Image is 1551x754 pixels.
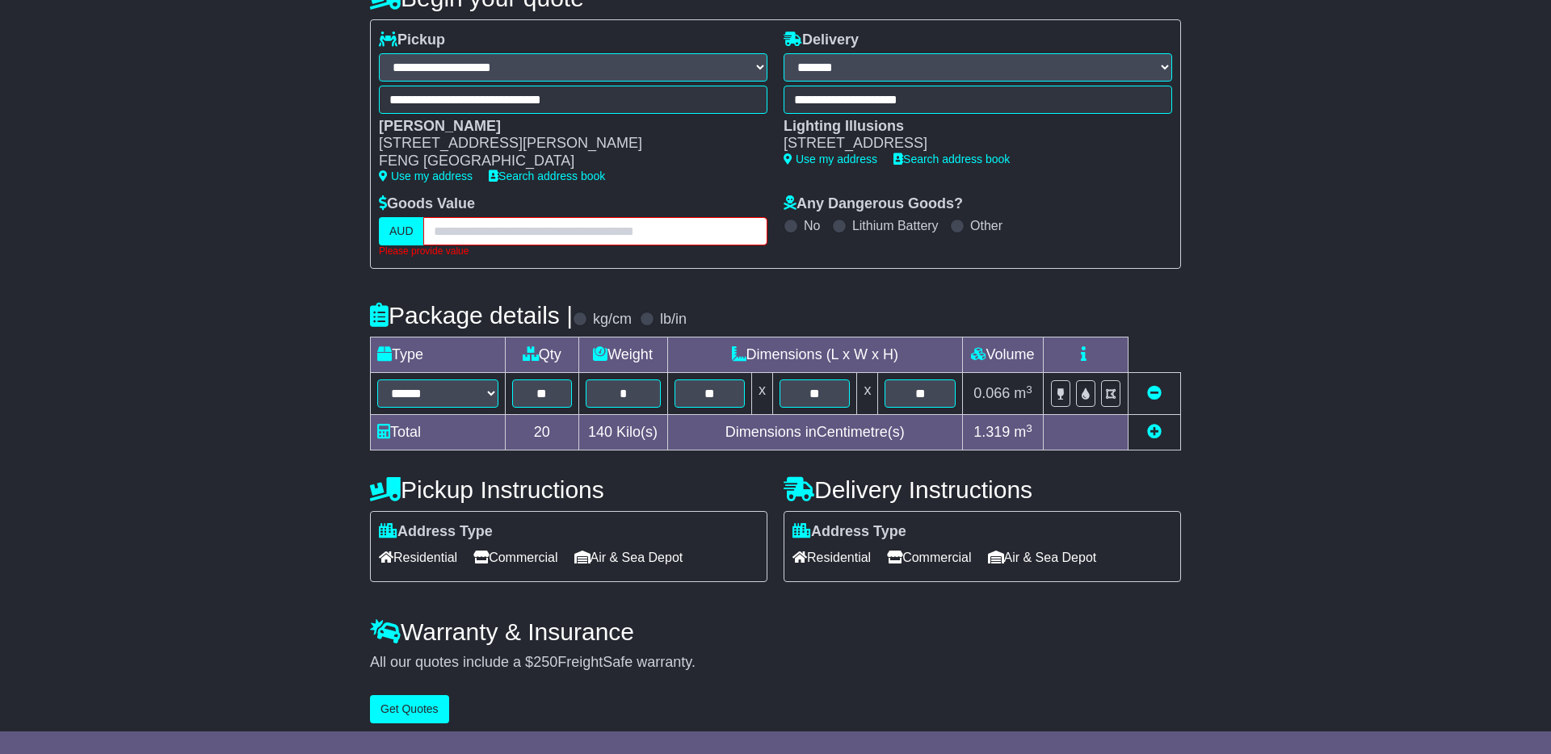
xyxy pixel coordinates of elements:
[792,545,871,570] span: Residential
[1014,424,1032,440] span: m
[1147,424,1162,440] a: Add new item
[379,135,751,153] div: [STREET_ADDRESS][PERSON_NAME]
[379,523,493,541] label: Address Type
[370,618,1181,645] h4: Warranty & Insurance
[489,170,605,182] a: Search address book
[578,337,667,373] td: Weight
[593,311,632,329] label: kg/cm
[506,337,579,373] td: Qty
[784,195,963,213] label: Any Dangerous Goods?
[506,415,579,450] td: 20
[588,424,612,440] span: 140
[370,302,573,329] h4: Package details |
[667,415,962,450] td: Dimensions in Centimetre(s)
[379,170,473,182] a: Use my address
[379,245,767,257] div: Please provide value
[371,415,506,450] td: Total
[473,545,557,570] span: Commercial
[784,476,1181,503] h4: Delivery Instructions
[804,218,820,233] label: No
[784,31,859,49] label: Delivery
[578,415,667,450] td: Kilo(s)
[988,545,1097,570] span: Air & Sea Depot
[660,311,687,329] label: lb/in
[893,153,1010,165] a: Search address book
[370,654,1181,672] div: All our quotes include a $ FreightSafe warranty.
[792,523,906,541] label: Address Type
[370,695,449,723] button: Get Quotes
[1026,422,1032,434] sup: 3
[784,153,877,165] a: Use my address
[852,218,939,233] label: Lithium Battery
[887,545,971,570] span: Commercial
[379,545,457,570] span: Residential
[973,385,1010,401] span: 0.066
[379,31,445,49] label: Pickup
[379,153,751,170] div: FENG [GEOGRAPHIC_DATA]
[379,217,424,245] label: AUD
[1014,385,1032,401] span: m
[1147,385,1162,401] a: Remove this item
[379,195,475,213] label: Goods Value
[1026,383,1032,396] sup: 3
[379,118,751,136] div: [PERSON_NAME]
[962,337,1043,373] td: Volume
[784,118,1156,136] div: Lighting Illusions
[370,476,767,503] h4: Pickup Instructions
[667,337,962,373] td: Dimensions (L x W x H)
[857,373,878,415] td: x
[973,424,1010,440] span: 1.319
[533,654,557,670] span: 250
[574,545,683,570] span: Air & Sea Depot
[784,135,1156,153] div: [STREET_ADDRESS]
[371,337,506,373] td: Type
[752,373,773,415] td: x
[970,218,1002,233] label: Other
